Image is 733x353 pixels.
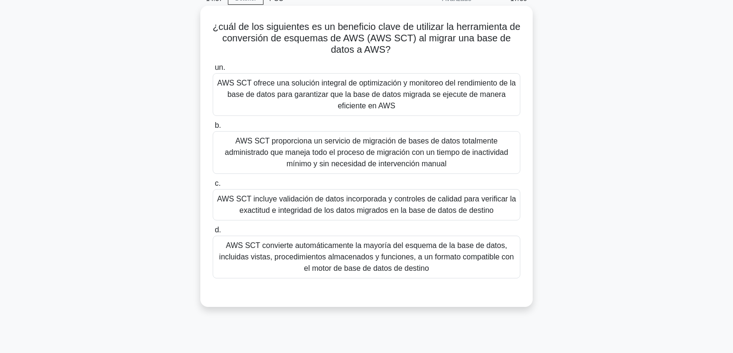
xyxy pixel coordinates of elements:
span: d. [215,226,221,234]
div: AWS SCT convierte automáticamente la mayoría del esquema de la base de datos, incluidas vistas, p... [213,236,520,278]
span: b. [215,121,221,129]
div: AWS SCT incluye validación de datos incorporada y controles de calidad para verificar la exactitu... [213,189,520,220]
span: un. [215,63,225,71]
div: AWS SCT proporciona un servicio de migración de bases de datos totalmente administrado que maneja... [213,131,520,174]
h5: ¿cuál de los siguientes es un beneficio clave de utilizar la herramienta de conversión de esquema... [212,21,521,56]
div: AWS SCT ofrece una solución integral de optimización y monitoreo del rendimiento de la base de da... [213,73,520,116]
span: c. [215,179,220,187]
